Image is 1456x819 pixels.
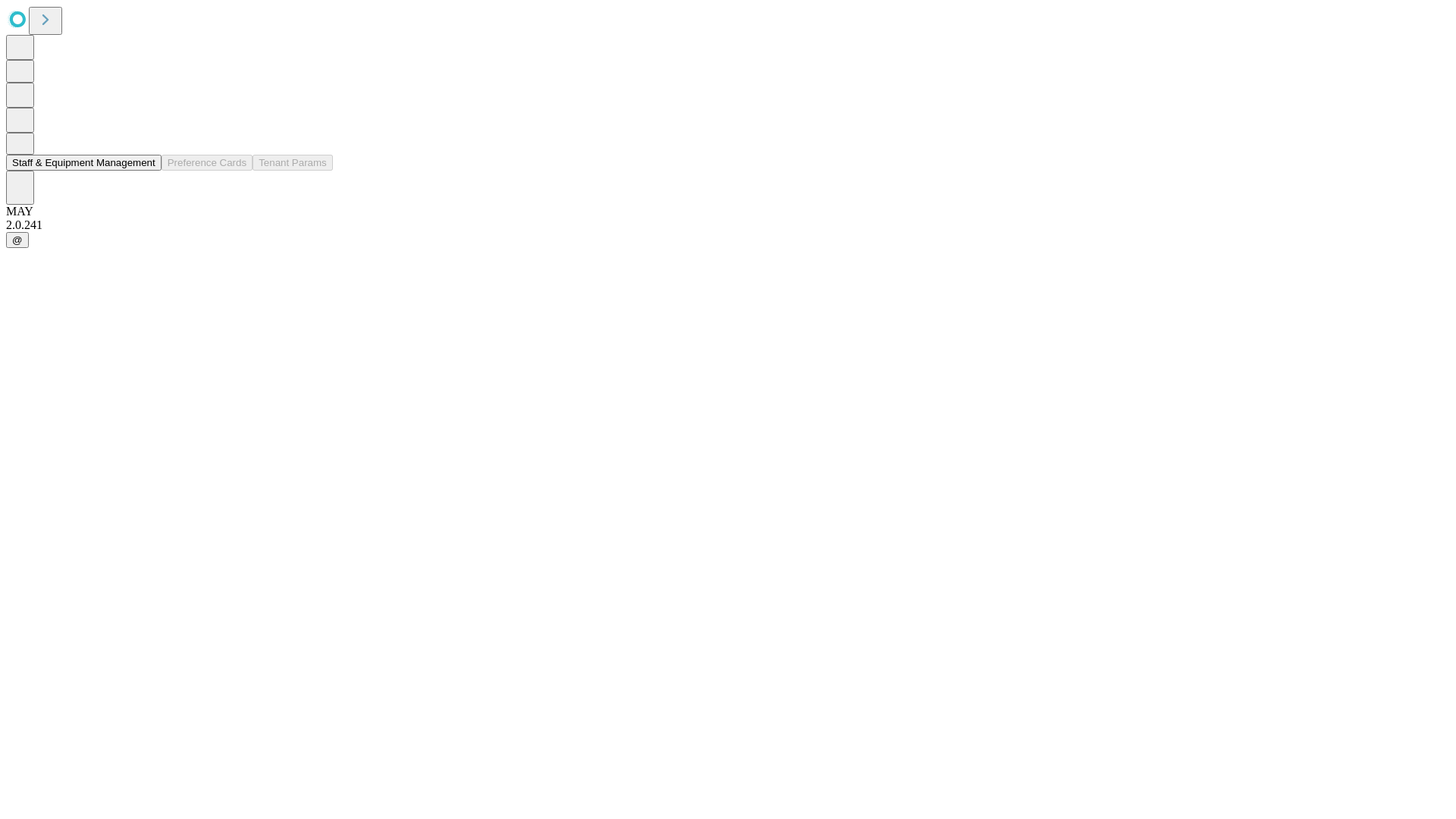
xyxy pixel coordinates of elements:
[6,232,29,248] button: @
[6,155,162,171] button: Staff & Equipment Management
[12,234,23,246] span: @
[6,218,1450,232] div: 2.0.241
[6,205,1450,218] div: MAY
[253,155,333,171] button: Tenant Params
[162,155,253,171] button: Preference Cards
